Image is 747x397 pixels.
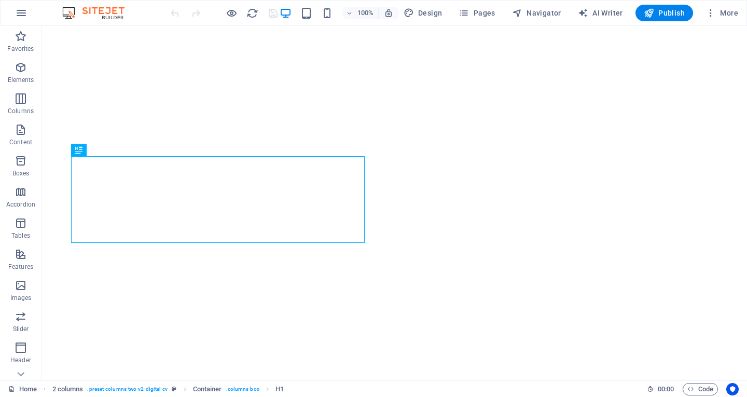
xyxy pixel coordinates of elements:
button: Click here to leave preview mode and continue editing [226,7,238,19]
button: AI Writer [574,5,627,21]
p: Tables [11,231,30,240]
p: Columns [8,107,34,115]
button: Pages [454,5,499,21]
span: . columns-box [226,383,259,395]
button: reload [246,7,259,19]
button: Publish [635,5,693,21]
button: Usercentrics [726,383,739,395]
h6: 100% [357,7,374,19]
img: Editor Logo [60,7,137,19]
button: Navigator [508,5,565,21]
span: Design [404,8,442,18]
i: Reload page [246,7,258,19]
span: . preset-columns-two-v2-digital-cv [87,383,168,395]
p: Images [10,294,32,302]
button: More [701,5,742,21]
button: 100% [342,7,379,19]
span: Click to select. Double-click to edit [275,383,284,395]
button: Design [399,5,447,21]
span: Click to select. Double-click to edit [52,383,84,395]
span: : [665,385,667,393]
span: Click to select. Double-click to edit [193,383,222,395]
i: On resize automatically adjust zoom level to fit chosen device. [384,8,393,18]
span: Pages [459,8,495,18]
p: Slider [13,325,29,333]
p: Favorites [7,45,34,53]
nav: breadcrumb [52,383,284,395]
p: Accordion [6,200,35,209]
p: Header [10,356,31,364]
i: This element is a customizable preset [172,386,176,392]
p: Content [9,138,32,146]
span: Code [687,383,713,395]
p: Elements [8,76,34,84]
span: More [706,8,738,18]
p: Features [8,263,33,271]
p: Boxes [12,169,30,177]
span: 00 00 [658,383,674,395]
span: Navigator [512,8,561,18]
button: Code [683,383,718,395]
a: Click to cancel selection. Double-click to open Pages [8,383,37,395]
div: Design (Ctrl+Alt+Y) [399,5,447,21]
span: Publish [644,8,685,18]
span: AI Writer [578,8,623,18]
h6: Session time [647,383,674,395]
